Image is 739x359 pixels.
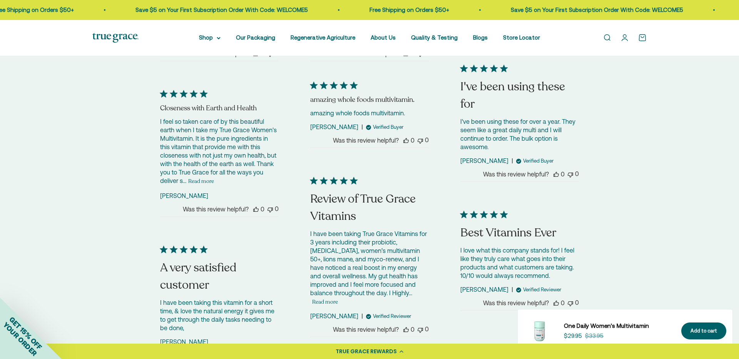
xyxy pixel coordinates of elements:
span: GET 15% OFF [8,315,43,351]
a: Our Packaging [236,34,275,41]
button: This review was not helpful [418,136,423,144]
a: Free Shipping on Orders $50+ [367,7,446,13]
div: 5 out of 5 stars [160,246,207,253]
div: 0 [275,205,279,213]
span: [PERSON_NAME] [460,286,508,293]
div: 5 out of 5 stars [310,82,357,89]
a: One Daily Women's Multivitamin [564,321,672,331]
a: Store Locator [503,34,540,41]
button: This review was not helpful [568,170,573,178]
div: TRUE GRACE REWARDS [336,347,397,356]
span: Verified Reviewer [523,287,561,293]
span: Verified Buyer [523,158,553,164]
button: Read more [312,297,338,306]
span: [PERSON_NAME] [160,192,208,199]
a: Blogs [473,34,488,41]
span: [PERSON_NAME] [460,157,508,164]
button: This review was not helpful [568,299,573,306]
div: 0 [425,136,429,144]
button: This review was helpful [253,206,259,213]
button: This review was not helpful [268,205,273,213]
button: This review was helpful [403,137,409,144]
h3: Review of True Grace Vitamins [310,190,429,225]
div: 0 [561,171,565,178]
button: Read more [188,177,214,186]
summary: Shop [199,33,221,42]
h3: Best Vitamins Ever [460,224,579,241]
h3: I've been using these for [460,78,579,113]
h3: Closeness with Earth and Health [160,103,279,113]
button: This review was helpful [553,299,559,306]
span: YOUR ORDER [2,321,38,357]
span: [PERSON_NAME] [310,123,358,130]
p: Save $5 on Your First Subscription Order With Code: WELCOME5 [133,5,305,15]
div: 0 [561,299,565,306]
div: 0 [261,206,264,213]
a: Regenerative Agriculture [291,34,355,41]
div: 5 out of 5 stars [460,211,507,218]
div: Was this review helpful? [333,326,399,333]
h3: A very satisfied customer [160,259,279,294]
div: 0 [425,326,429,333]
button: This review was helpful [403,326,409,333]
button: Add to cart [681,322,726,340]
a: Quality & Testing [411,34,458,41]
div: 0 [411,326,415,333]
div: 0 [411,137,415,144]
a: About Us [371,34,396,41]
div: Was this review helpful? [183,206,249,213]
div: 5 out of 5 stars [160,90,207,97]
div: Was this review helpful? [483,299,549,306]
div: 0 [575,170,579,178]
button: This review was not helpful [418,326,423,333]
compare-at-price: $33.95 [585,331,604,341]
span: [PERSON_NAME] [160,338,208,345]
div: 5 out of 5 stars [460,65,507,72]
img: We select ingredients that play a concrete role in true health, and we include them at effective ... [524,316,555,346]
h3: amazing whole foods multivitamin. [310,95,429,104]
div: Was this review helpful? [483,171,549,178]
p: Save $5 on Your First Subscription Order With Code: WELCOME5 [508,5,680,15]
span: Verified Reviewer [373,313,411,319]
div: 0 [575,299,579,306]
div: 5 out of 5 stars [310,177,357,184]
span: Verified Buyer [373,124,403,130]
div: Add to cart [691,327,717,335]
div: Was this review helpful? [333,137,399,144]
button: This review was helpful [553,171,559,178]
span: [PERSON_NAME] [310,312,358,319]
sale-price: $29.95 [564,331,582,341]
